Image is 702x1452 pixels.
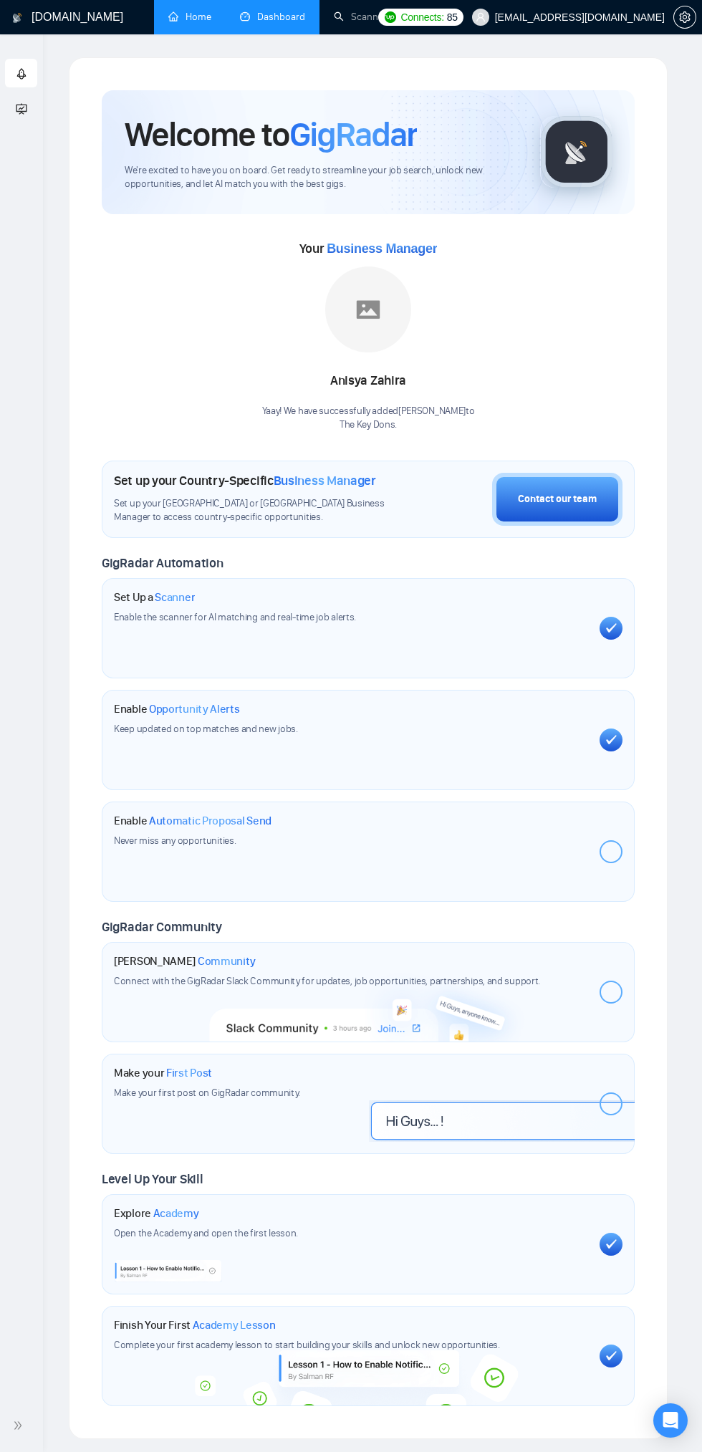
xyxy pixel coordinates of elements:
span: Level Up Your Skill [102,1171,203,1187]
div: Yaay! We have successfully added [PERSON_NAME] to [262,405,475,432]
span: Automatic Proposal Send [149,814,271,828]
span: Connects: [400,9,443,25]
span: Academy Lesson [193,1318,276,1332]
a: dashboardDashboard [240,11,305,23]
span: rocket [16,59,27,88]
span: GigRadar [289,113,417,155]
a: setting [673,11,696,23]
li: Getting Started [5,59,37,87]
span: Business Manager [327,241,437,256]
img: logo [12,6,22,29]
span: Make your first post on GigRadar community. [114,1087,300,1099]
span: Complete your first academy lesson to start building your skills and unlock new opportunities. [114,1339,500,1351]
span: Business Manager [274,473,376,489]
img: placeholder.png [325,266,411,352]
span: Keep updated on top matches and new jobs. [114,723,298,735]
span: First Post [166,1066,212,1080]
span: Academy [153,1206,199,1221]
span: Open the Academy and open the first lesson. [114,1227,298,1239]
p: The Key Dons . [262,418,475,432]
div: Open Intercom Messenger [653,1403,688,1438]
span: Community [198,954,256,968]
span: Your [299,241,438,256]
button: Contact our team [492,473,622,526]
h1: [PERSON_NAME] [114,954,256,968]
span: Scanner [155,590,195,605]
span: double-right [13,1418,27,1433]
h1: Set Up a [114,590,195,605]
img: academy-bg.png [183,1350,555,1405]
img: firstpost-bg.png [369,1100,635,1142]
span: 85 [447,9,458,25]
span: We're excited to have you on board. Get ready to streamline your job search, unlock new opportuni... [125,164,517,191]
span: setting [674,11,696,23]
span: user [476,12,486,22]
div: Contact our team [518,491,597,507]
span: Connect with the GigRadar Slack Community for updates, job opportunities, partnerships, and support. [114,975,540,987]
span: Enable the scanner for AI matching and real-time job alerts. [114,611,356,623]
span: Academy [16,101,74,113]
h1: Welcome to [125,113,417,155]
h1: Explore [114,1206,199,1221]
span: Set up your [GEOGRAPHIC_DATA] or [GEOGRAPHIC_DATA] Business Manager to access country-specific op... [114,497,419,524]
h1: Make your [114,1066,212,1080]
div: Anisya Zahira [262,369,475,393]
h1: Set up your Country-Specific [114,473,376,489]
img: slackcommunity-bg.png [210,965,529,1042]
h1: Finish Your First [114,1318,275,1332]
span: Never miss any opportunities. [114,835,236,847]
a: homeHome [168,11,211,23]
h1: Enable [114,702,240,716]
a: searchScanner [334,11,387,23]
span: Opportunity Alerts [149,702,240,716]
h1: Enable [114,814,271,828]
span: fund-projection-screen [16,94,27,122]
span: GigRadar Automation [102,555,223,571]
button: setting [673,6,696,29]
span: GigRadar Community [102,919,222,935]
img: gigradar-logo.png [541,116,612,188]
